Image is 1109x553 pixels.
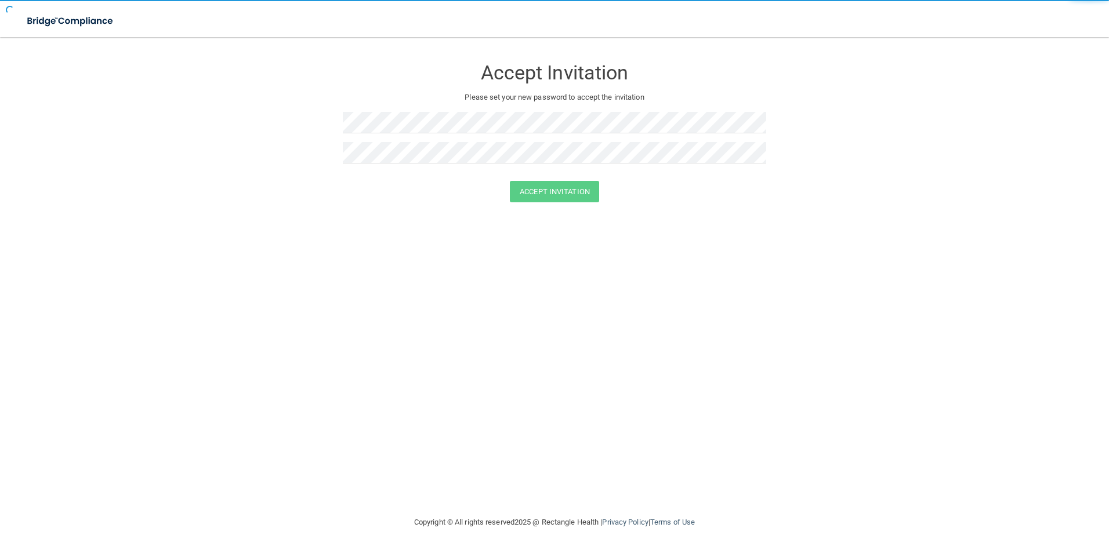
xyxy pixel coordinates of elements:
img: bridge_compliance_login_screen.278c3ca4.svg [17,9,124,33]
h3: Accept Invitation [343,62,766,83]
a: Privacy Policy [602,518,648,526]
button: Accept Invitation [510,181,599,202]
a: Terms of Use [650,518,695,526]
div: Copyright © All rights reserved 2025 @ Rectangle Health | | [343,504,766,541]
p: Please set your new password to accept the invitation [351,90,758,104]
